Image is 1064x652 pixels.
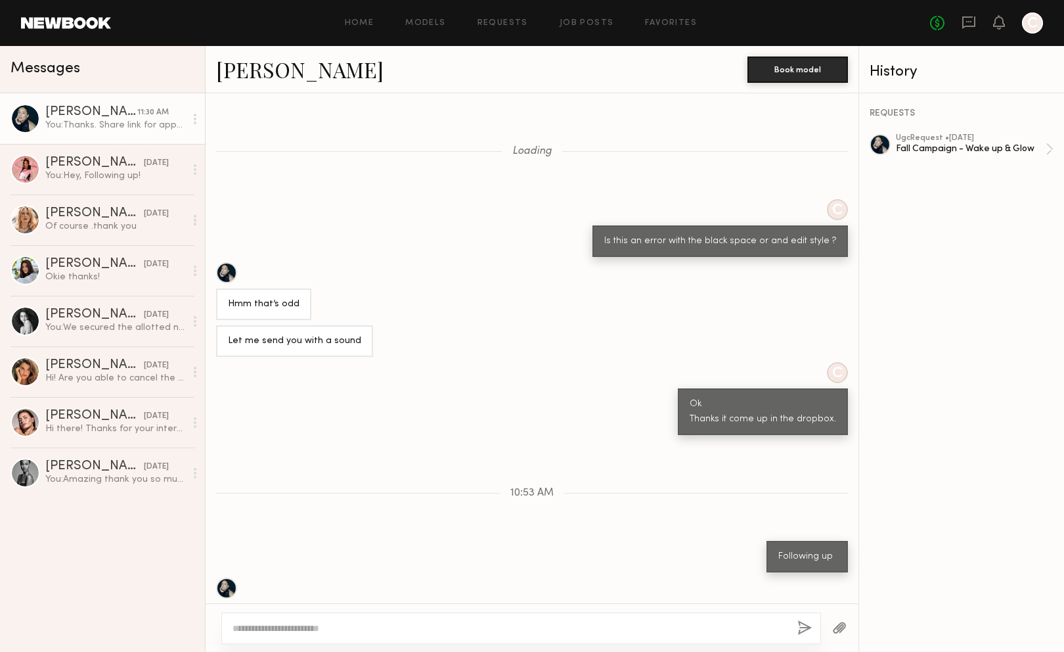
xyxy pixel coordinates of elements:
[690,397,836,427] div: Ok Thanks it come up in the dropbox.
[778,549,836,565] div: Following up
[405,19,445,28] a: Models
[747,57,848,83] button: Book model
[896,134,1046,143] div: ugc Request • [DATE]
[144,360,169,372] div: [DATE]
[45,372,185,384] div: Hi! Are you able to cancel the job please? Just want to make sure you don’t send products my way....
[45,359,144,372] div: [PERSON_NAME]
[604,234,836,249] div: Is this an error with the black space or and edit style ?
[345,19,374,28] a: Home
[144,157,169,170] div: [DATE]
[144,309,169,321] div: [DATE]
[560,19,614,28] a: Job Posts
[45,119,185,131] div: You: Thanks. Share link for approval
[645,19,697,28] a: Favorites
[45,258,144,271] div: [PERSON_NAME]
[45,423,185,435] div: Hi there! Thanks for your interest :) Is there any flexibility in the budget? Typically for an ed...
[870,109,1053,118] div: REQUESTS
[45,409,144,423] div: [PERSON_NAME]
[45,170,185,182] div: You: Hey, Following up!
[45,220,185,233] div: Of course .thank you
[45,106,137,119] div: [PERSON_NAME]
[510,488,554,499] span: 10:53 AM
[228,334,361,349] div: Let me send you with a sound
[45,308,144,321] div: [PERSON_NAME]
[45,156,144,170] div: [PERSON_NAME]
[896,134,1053,164] a: ugcRequest •[DATE]Fall Campaign - Wake up & Glow
[45,271,185,283] div: Okie thanks!
[144,410,169,423] div: [DATE]
[45,207,144,220] div: [PERSON_NAME]
[45,460,144,473] div: [PERSON_NAME]
[45,473,185,486] div: You: Amazing thank you so much [PERSON_NAME]
[870,64,1053,80] div: History
[1022,12,1043,34] a: C
[896,143,1046,155] div: Fall Campaign - Wake up & Glow
[144,208,169,220] div: [DATE]
[11,61,80,76] span: Messages
[228,297,299,312] div: Hmm that’s odd
[144,461,169,473] div: [DATE]
[137,106,169,119] div: 11:30 AM
[512,146,552,157] span: Loading
[216,55,384,83] a: [PERSON_NAME]
[477,19,528,28] a: Requests
[747,63,848,74] a: Book model
[144,258,169,271] div: [DATE]
[45,321,185,334] div: You: We secured the allotted number of partnerships. I will reach out if we need additional conte...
